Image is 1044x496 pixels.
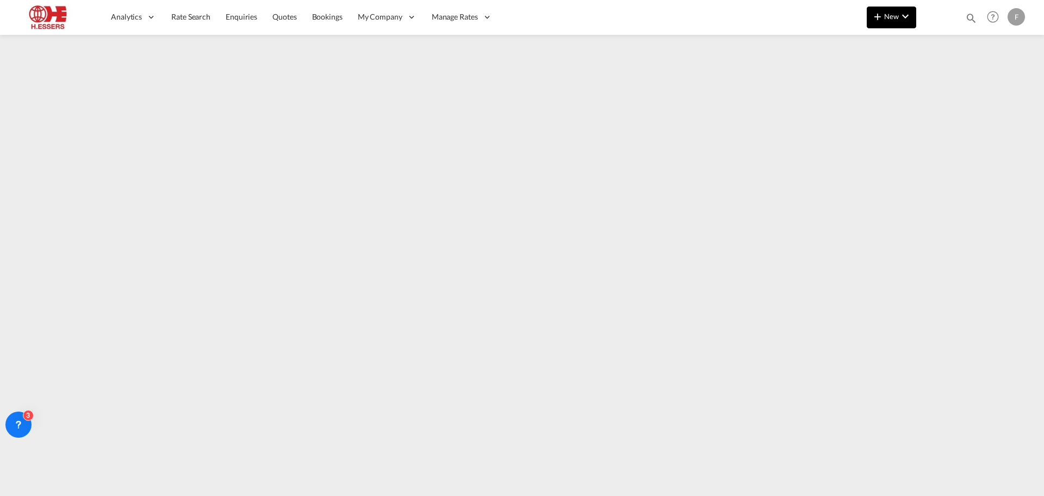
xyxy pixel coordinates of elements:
span: Manage Rates [432,11,478,22]
button: icon-plus 400-fgNewicon-chevron-down [867,7,916,28]
div: icon-magnify [965,12,977,28]
md-icon: icon-plus 400-fg [871,10,884,23]
div: Help [984,8,1008,27]
div: F [1008,8,1025,26]
span: Enquiries [226,12,257,21]
span: Rate Search [171,12,210,21]
span: Help [984,8,1002,26]
span: Bookings [312,12,343,21]
span: New [871,12,912,21]
md-icon: icon-magnify [965,12,977,24]
span: Quotes [272,12,296,21]
md-icon: icon-chevron-down [899,10,912,23]
img: 690005f0ba9d11ee90968bb23dcea500.JPG [16,5,90,29]
span: My Company [358,11,402,22]
span: Analytics [111,11,142,22]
